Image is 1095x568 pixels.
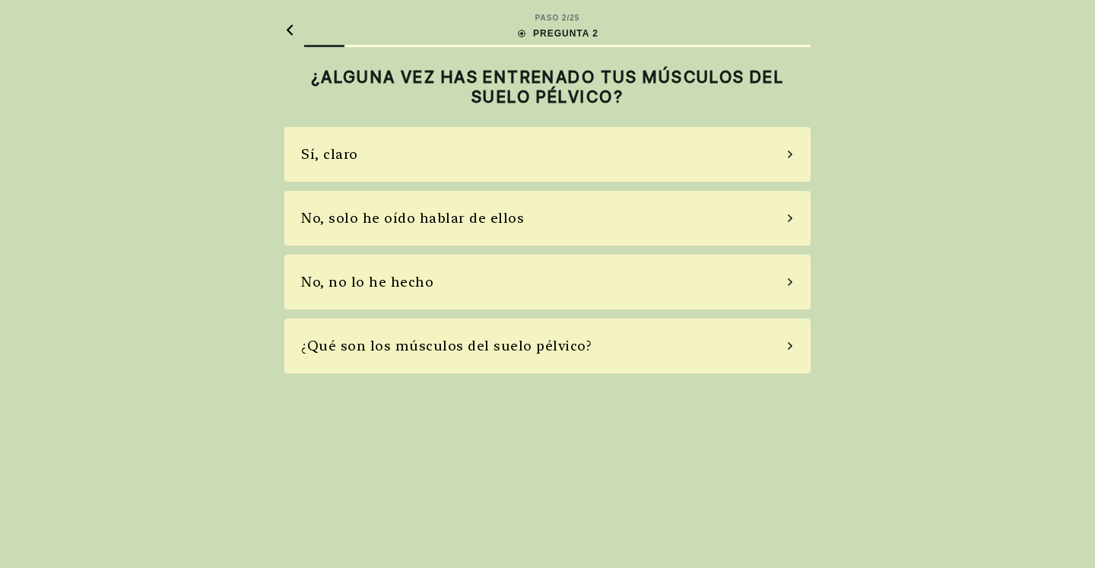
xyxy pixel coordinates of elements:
[284,67,811,107] h2: ¿ALGUNA VEZ HAS ENTRENADO TUS MÚSCULOS DEL SUELO PÉLVICO?
[301,335,592,356] div: ¿Qué son los músculos del suelo pélvico?
[301,271,433,292] div: No, no lo he hecho
[535,12,580,24] div: PASO 2 / 25
[301,144,358,164] div: Sí, claro
[301,208,524,228] div: No, solo he oído hablar de ellos
[516,27,598,40] div: PREGUNTA 2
